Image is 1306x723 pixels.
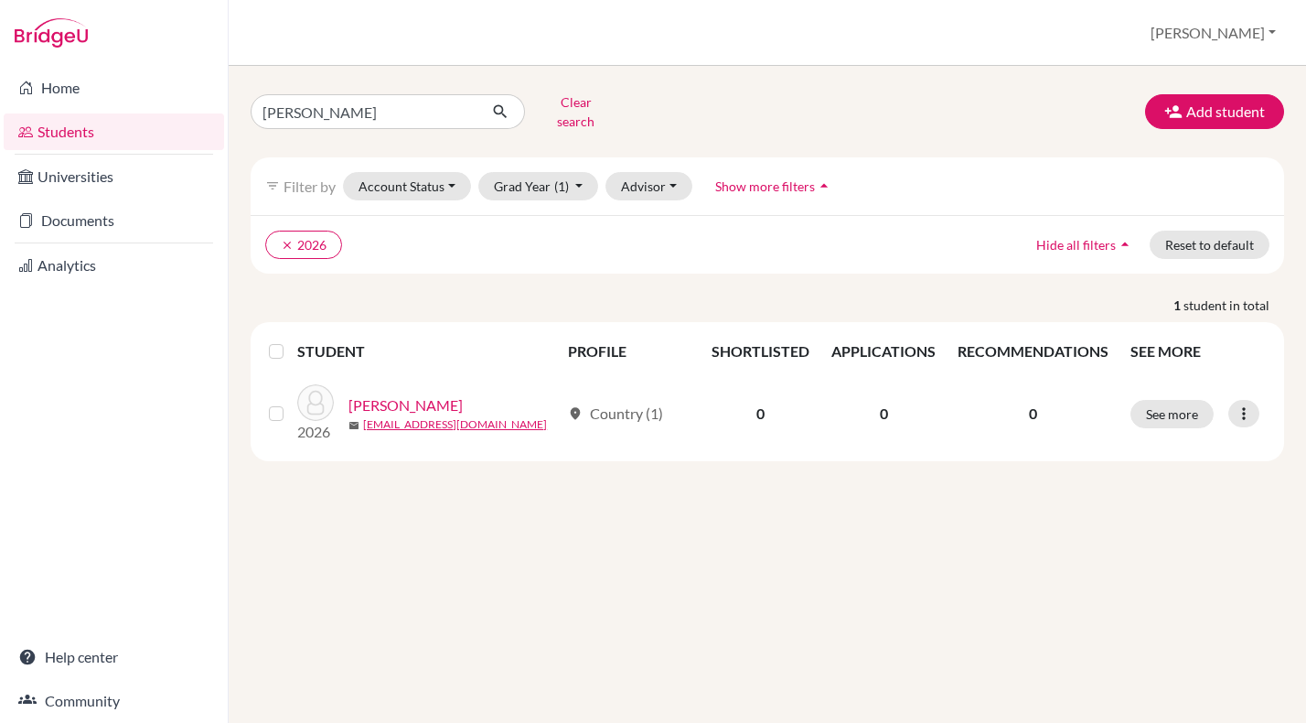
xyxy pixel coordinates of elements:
[1036,237,1116,253] span: Hide all filters
[4,639,224,675] a: Help center
[265,178,280,193] i: filter_list
[700,172,849,200] button: Show more filtersarrow_drop_up
[297,421,334,443] p: 2026
[297,329,556,373] th: STUDENT
[348,394,463,416] a: [PERSON_NAME]
[715,178,815,194] span: Show more filters
[4,70,224,106] a: Home
[297,384,334,421] img: Camacho, Alexander
[4,247,224,284] a: Analytics
[251,94,477,129] input: Find student by name...
[1183,296,1284,315] span: student in total
[363,416,547,433] a: [EMAIL_ADDRESS][DOMAIN_NAME]
[958,403,1108,425] p: 0
[820,329,947,373] th: APPLICATIONS
[820,373,947,454] td: 0
[554,178,569,194] span: (1)
[15,18,88,48] img: Bridge-U
[557,329,701,373] th: PROFILE
[947,329,1119,373] th: RECOMMENDATIONS
[284,178,336,195] span: Filter by
[4,202,224,239] a: Documents
[525,88,626,135] button: Clear search
[1021,231,1150,259] button: Hide all filtersarrow_drop_up
[1116,235,1134,254] i: arrow_drop_up
[568,406,583,421] span: location_on
[701,329,820,373] th: SHORTLISTED
[568,403,663,425] div: Country (1)
[1150,231,1269,259] button: Reset to default
[1119,329,1277,373] th: SEE MORE
[605,172,692,200] button: Advisor
[815,177,833,195] i: arrow_drop_up
[1142,16,1284,50] button: [PERSON_NAME]
[1145,94,1284,129] button: Add student
[348,420,359,431] span: mail
[343,172,471,200] button: Account Status
[478,172,599,200] button: Grad Year(1)
[701,373,820,454] td: 0
[4,158,224,195] a: Universities
[4,113,224,150] a: Students
[1130,400,1214,428] button: See more
[4,683,224,719] a: Community
[265,231,342,259] button: clear2026
[1173,296,1183,315] strong: 1
[281,239,294,252] i: clear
